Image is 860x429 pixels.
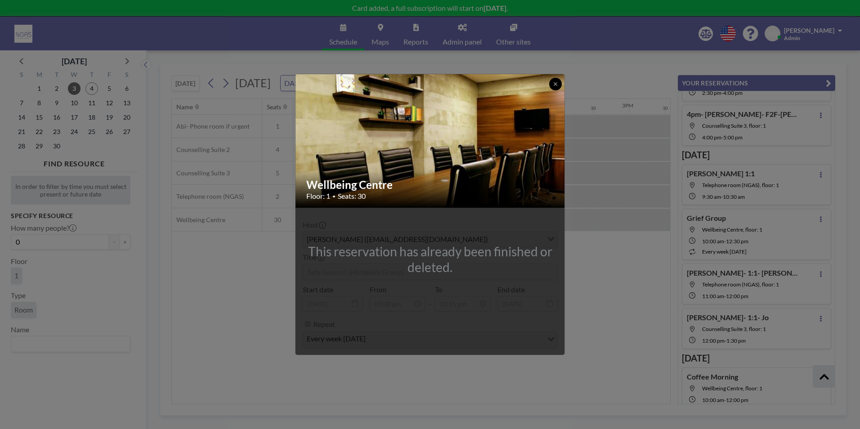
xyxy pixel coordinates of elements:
[332,193,336,200] span: •
[338,192,366,201] span: Seats: 30
[306,178,555,192] h2: Wellbeing Centre
[306,192,330,201] span: Floor: 1
[296,244,564,275] div: This reservation has already been finished or deleted.
[296,51,565,231] img: 537.jpg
